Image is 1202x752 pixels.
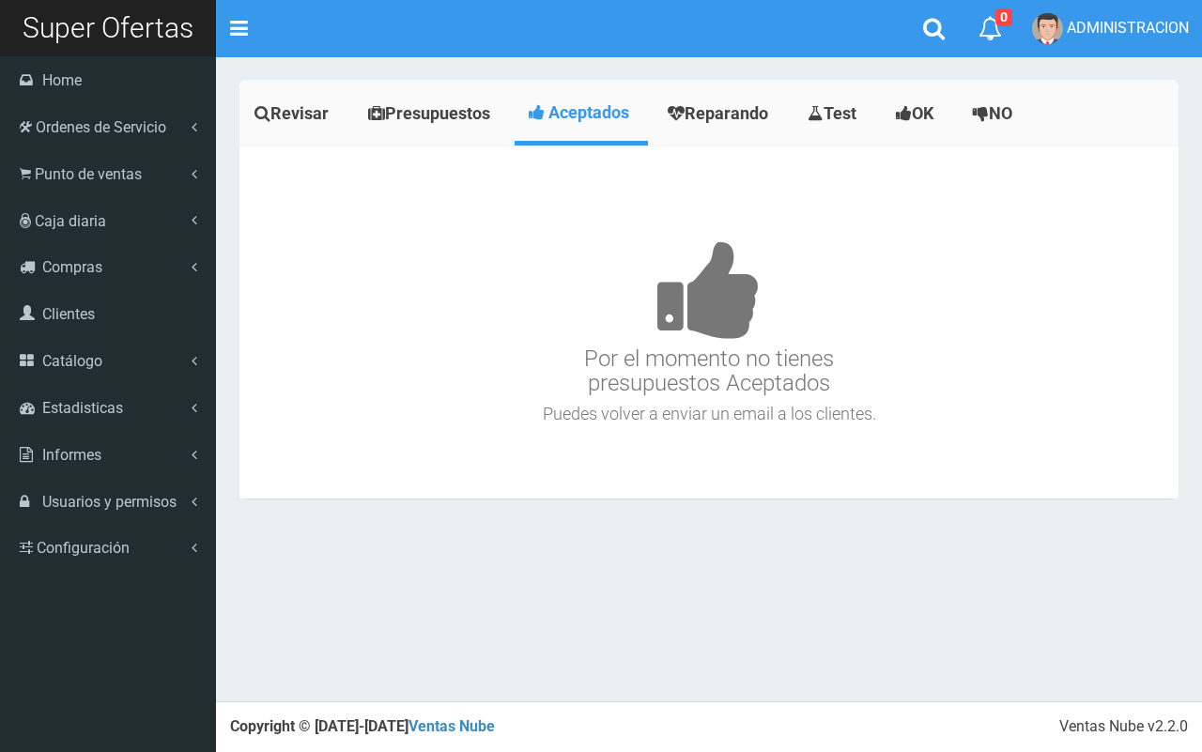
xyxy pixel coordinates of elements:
[385,103,490,123] span: Presupuestos
[793,84,876,143] a: Test
[35,212,106,230] span: Caja diaria
[515,84,648,141] a: Aceptados
[1032,13,1063,44] img: User Image
[23,11,193,44] span: Super Ofertas
[958,84,1032,143] a: NO
[42,71,82,89] span: Home
[42,399,123,417] span: Estadisticas
[42,446,101,464] span: Informes
[989,103,1012,123] span: NO
[37,539,130,557] span: Configuración
[912,103,933,123] span: OK
[42,305,95,323] span: Clientes
[42,493,177,511] span: Usuarios y permisos
[353,84,510,143] a: Presupuestos
[244,405,1174,423] h4: Puedes volver a enviar un email a los clientes.
[548,102,629,122] span: Aceptados
[653,84,788,143] a: Reparando
[42,258,102,276] span: Compras
[408,717,495,735] a: Ventas Nube
[244,184,1174,396] h3: Por el momento no tienes presupuestos Aceptados
[270,103,329,123] span: Revisar
[230,717,495,735] strong: Copyright © [DATE]-[DATE]
[685,103,768,123] span: Reparando
[995,8,1012,26] span: 0
[42,352,102,370] span: Catálogo
[881,84,953,143] a: OK
[239,84,348,143] a: Revisar
[35,165,142,183] span: Punto de ventas
[36,118,166,136] span: Ordenes de Servicio
[824,103,856,123] span: Test
[1067,19,1189,37] span: ADMINISTRACION
[1059,716,1188,738] div: Ventas Nube v2.2.0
